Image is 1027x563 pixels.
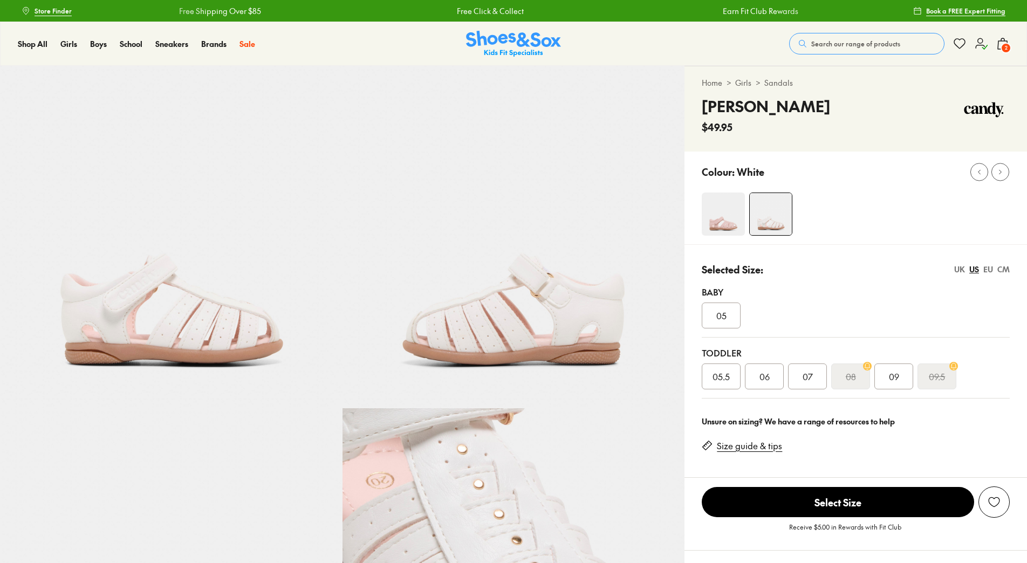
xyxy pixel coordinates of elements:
a: Sandals [764,77,793,88]
a: Size guide & tips [717,440,782,452]
button: 2 [996,32,1009,56]
button: Add to wishlist [978,486,1010,518]
span: Shop All [18,38,47,49]
a: Sale [239,38,255,50]
div: EU [983,264,993,275]
span: Brands [201,38,227,49]
a: Girls [735,77,751,88]
span: Boys [90,38,107,49]
div: Unsure on sizing? We have a range of resources to help [702,416,1010,427]
div: CM [997,264,1010,275]
img: Vendor logo [958,95,1010,127]
span: Select Size [702,487,974,517]
img: 4-558082_1 [750,193,792,235]
a: Boys [90,38,107,50]
a: Home [702,77,722,88]
span: Search our range of products [811,39,900,49]
span: 09 [889,370,899,383]
a: Earn Fit Club Rewards [723,5,798,17]
span: School [120,38,142,49]
span: Store Finder [35,6,72,16]
img: 5-558083_1 [343,66,685,408]
div: > > [702,77,1010,88]
div: Toddler [702,346,1010,359]
p: White [737,164,764,179]
button: Select Size [702,486,974,518]
span: Girls [60,38,77,49]
p: Colour: [702,164,735,179]
img: 4-558078_1 [702,193,745,236]
div: UK [954,264,965,275]
span: 05 [716,309,727,322]
a: Shoes & Sox [466,31,561,57]
span: Sneakers [155,38,188,49]
span: 07 [803,370,813,383]
a: Girls [60,38,77,50]
span: $49.95 [702,120,732,134]
span: 05.5 [713,370,730,383]
a: Shop All [18,38,47,50]
h4: [PERSON_NAME] [702,95,830,118]
button: Search our range of products [789,33,944,54]
p: Selected Size: [702,262,763,277]
span: 2 [1001,43,1011,53]
div: Baby [702,285,1010,298]
a: Sneakers [155,38,188,50]
a: Free Shipping Over $85 [179,5,261,17]
span: Book a FREE Expert Fitting [926,6,1005,16]
s: 09.5 [929,370,945,383]
span: 06 [759,370,770,383]
a: Book a FREE Expert Fitting [913,1,1005,20]
s: 08 [846,370,856,383]
a: Free Click & Collect [456,5,523,17]
span: Sale [239,38,255,49]
div: US [969,264,979,275]
p: Receive $5.00 in Rewards with Fit Club [789,522,901,541]
a: School [120,38,142,50]
a: Store Finder [22,1,72,20]
a: Brands [201,38,227,50]
img: SNS_Logo_Responsive.svg [466,31,561,57]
